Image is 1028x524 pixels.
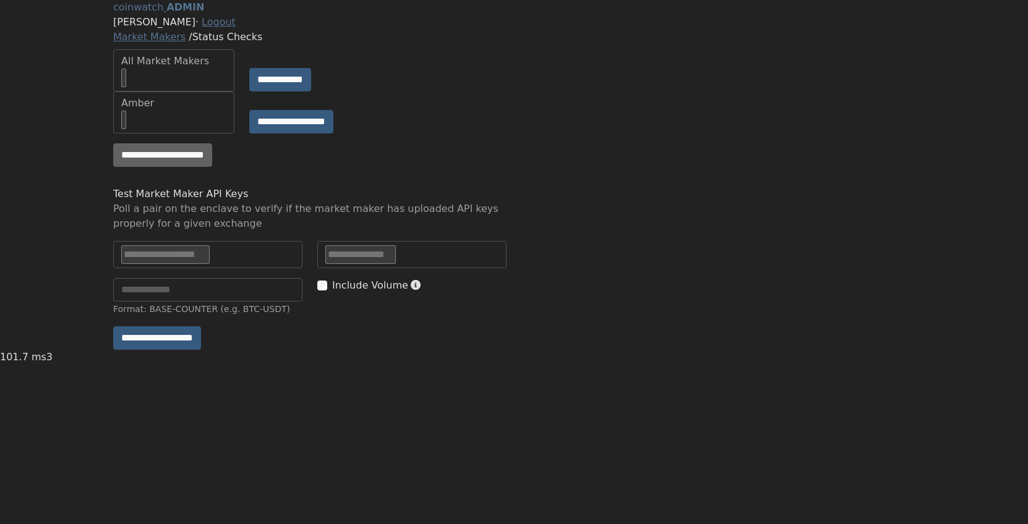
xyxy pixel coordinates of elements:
span: ms [32,351,46,363]
a: Market Makers [113,31,186,43]
small: Format: BASE-COUNTER (e.g. BTC-USDT) [113,304,290,314]
div: All Market Makers [121,54,226,69]
div: [PERSON_NAME] [113,15,915,30]
a: Logout [202,16,236,28]
span: · [195,16,199,28]
div: Status Checks [113,30,915,44]
label: Include Volume [332,278,408,293]
div: Amber [121,96,226,111]
div: Test Market Maker API Keys [113,187,507,201]
span: 3 [46,351,53,363]
div: Poll a pair on the enclave to verify if the market maker has uploaded API keys properly for a giv... [113,201,507,231]
a: coinwatch ADMIN [113,1,204,13]
span: / [189,31,192,43]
